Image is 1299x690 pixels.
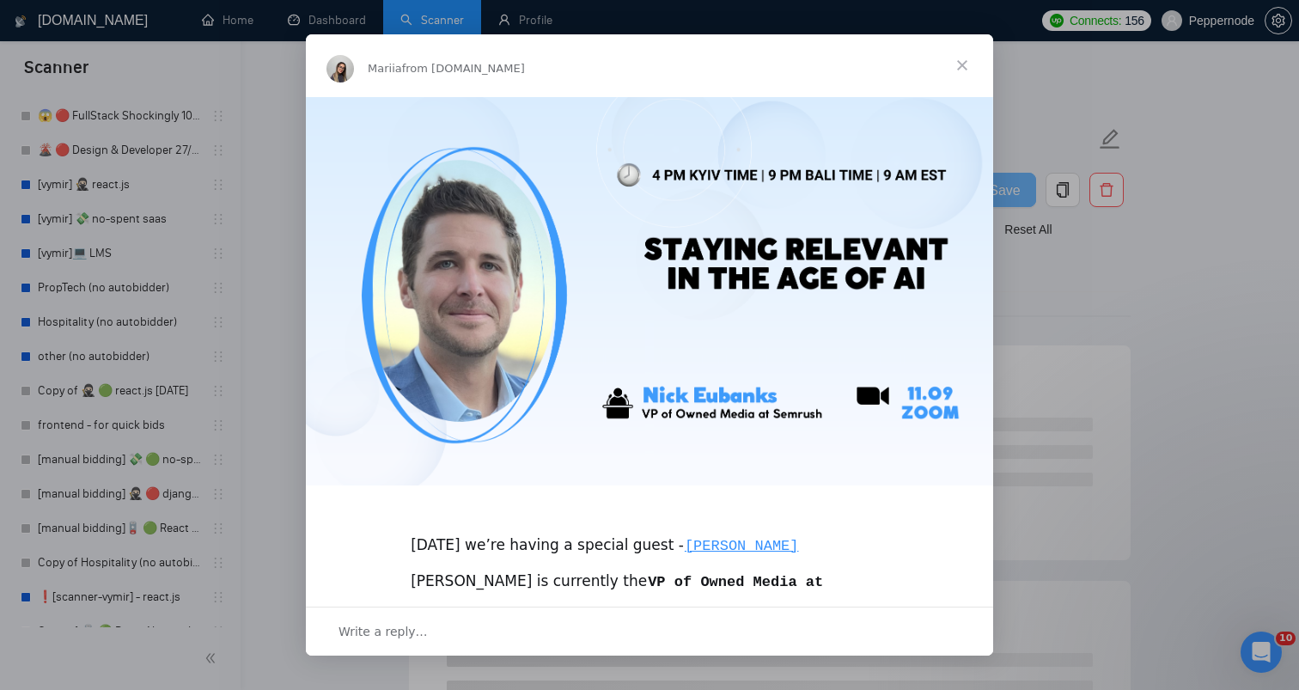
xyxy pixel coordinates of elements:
img: Profile image for Mariia [326,55,354,82]
code: [PERSON_NAME] [684,537,800,555]
a: [PERSON_NAME] [684,536,800,553]
span: Write a reply… [338,620,428,643]
div: [DATE] we’re having a special guest - [411,515,888,557]
span: from [DOMAIN_NAME] [402,62,525,75]
span: Mariia [368,62,402,75]
span: Close [931,34,993,96]
div: Open conversation and reply [306,607,993,656]
div: [PERSON_NAME] is currently the where [411,571,888,634]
